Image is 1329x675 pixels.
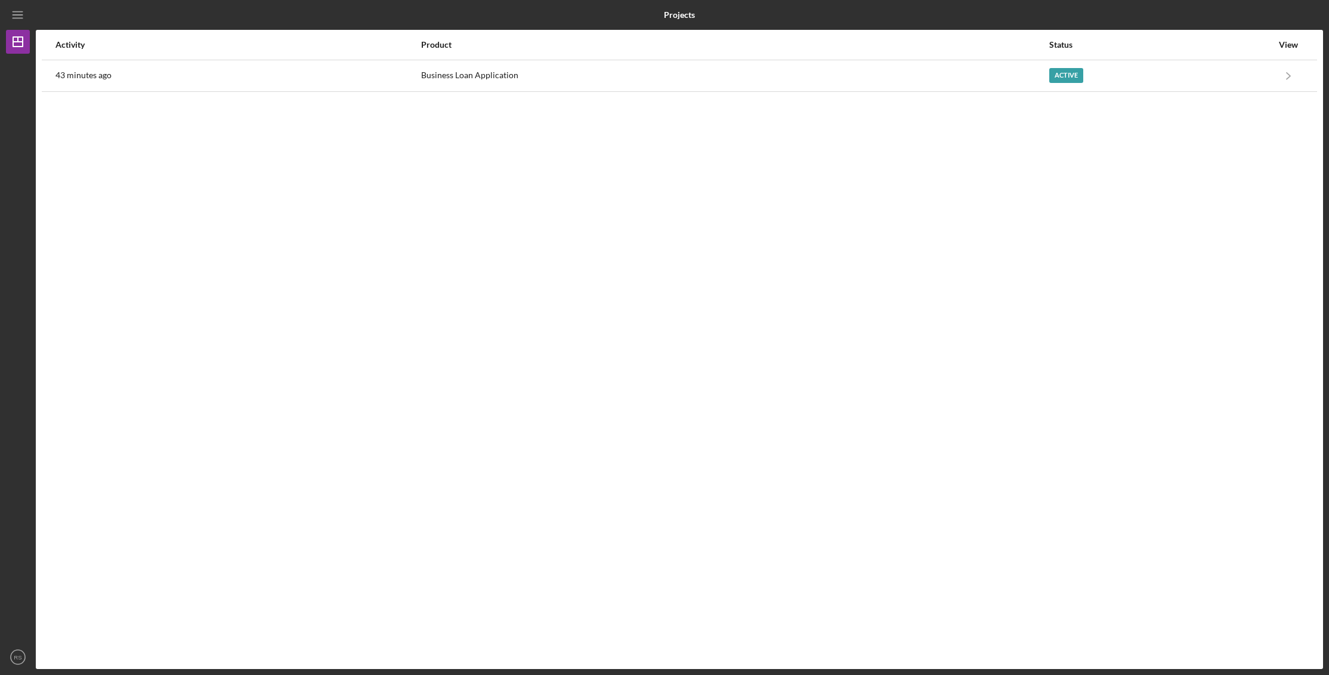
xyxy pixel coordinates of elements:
b: Projects [664,10,695,20]
div: Status [1049,40,1273,50]
div: Activity [55,40,420,50]
text: RS [14,654,21,661]
div: Product [421,40,1048,50]
div: Business Loan Application [421,61,1048,91]
button: RS [6,645,30,669]
time: 2025-08-11 20:50 [55,70,112,80]
div: Active [1049,68,1083,83]
div: View [1274,40,1303,50]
